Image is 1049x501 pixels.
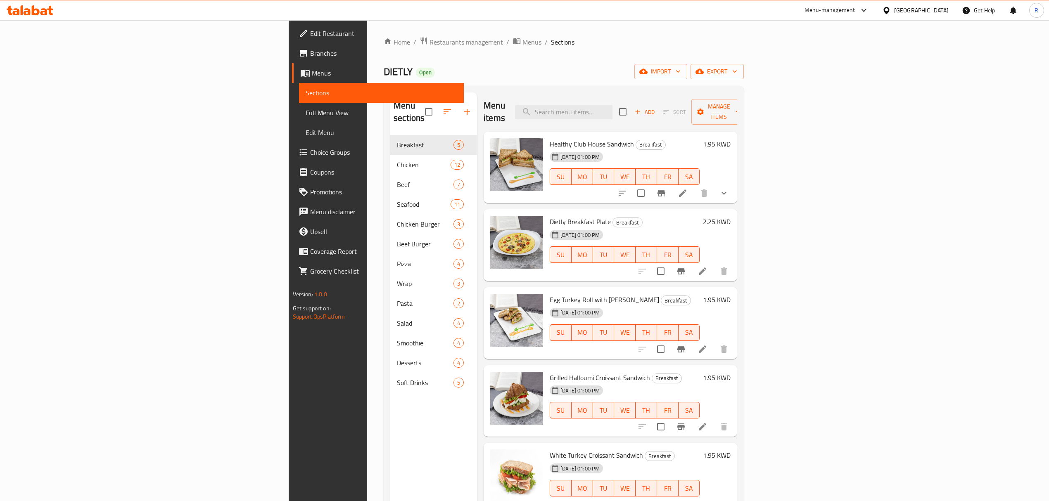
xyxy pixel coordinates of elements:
[550,324,572,341] button: SU
[390,293,477,313] div: Pasta2
[682,482,697,494] span: SA
[639,482,654,494] span: TH
[660,326,675,338] span: FR
[572,324,593,341] button: MO
[593,246,615,263] button: TU
[484,99,505,124] h2: Menu items
[575,326,590,338] span: MO
[657,480,679,496] button: FR
[457,102,477,122] button: Add section
[454,339,463,347] span: 4
[612,183,632,203] button: sort-choices
[453,358,464,368] div: items
[292,24,464,43] a: Edit Restaurant
[636,140,665,149] span: Breakfast
[420,103,437,121] span: Select all sections
[299,103,464,123] a: Full Menu View
[697,66,737,77] span: export
[714,417,734,437] button: delete
[550,138,634,150] span: Healthy Club House Sandwich
[513,37,541,47] a: Menus
[645,451,674,461] span: Breakfast
[1035,6,1038,15] span: R
[522,37,541,47] span: Menus
[698,344,707,354] a: Edit menu item
[593,324,615,341] button: TU
[490,372,543,425] img: Grilled Halloumi Croissant Sandwich
[454,220,463,228] span: 3
[572,246,593,263] button: MO
[453,259,464,269] div: items
[596,171,611,183] span: TU
[306,128,457,137] span: Edit Menu
[397,318,453,328] div: Salad
[390,353,477,373] div: Desserts4
[293,311,345,322] a: Support.OpsPlatform
[390,135,477,155] div: Breakfast5
[596,326,611,338] span: TU
[397,259,453,269] span: Pizza
[453,298,464,308] div: items
[658,106,691,118] span: Select section first
[805,5,855,15] div: Menu-management
[661,296,691,305] span: Breakfast
[575,171,590,183] span: MO
[454,280,463,288] span: 3
[682,404,697,416] span: SA
[390,155,477,175] div: Chicken12
[703,372,731,383] h6: 1.95 KWD
[390,313,477,333] div: Salad4
[698,422,707,432] a: Edit menu item
[671,417,691,437] button: Branch-specific-item
[454,379,463,387] span: 5
[703,216,731,227] h6: 2.25 KWD
[314,289,327,300] span: 1.0.0
[397,378,453,388] div: Soft Drinks
[636,246,657,263] button: TH
[679,246,700,263] button: SA
[660,404,675,416] span: FR
[553,404,568,416] span: SU
[397,199,451,209] div: Seafood
[451,201,463,208] span: 11
[397,140,453,150] div: Breakfast
[652,340,669,358] span: Select to update
[614,168,636,185] button: WE
[306,88,457,98] span: Sections
[703,449,731,461] h6: 1.95 KWD
[515,105,612,119] input: search
[557,387,603,395] span: [DATE] 01:00 PM
[631,106,658,118] span: Add item
[617,326,632,338] span: WE
[572,402,593,418] button: MO
[292,182,464,202] a: Promotions
[397,298,453,308] span: Pasta
[641,66,681,77] span: import
[384,37,744,47] nav: breadcrumb
[612,217,643,227] div: Breakfast
[634,64,687,79] button: import
[703,294,731,305] h6: 1.95 KWD
[617,249,632,261] span: WE
[454,260,463,268] span: 4
[596,249,611,261] span: TU
[639,171,654,183] span: TH
[490,294,543,347] img: Egg Turkey Roll with Honey Mustard
[703,138,731,150] h6: 1.95 KWD
[550,215,611,228] span: Dietly Breakfast Plate
[572,480,593,496] button: MO
[397,160,451,170] div: Chicken
[557,465,603,473] span: [DATE] 01:00 PM
[397,338,453,348] div: Smoothie
[292,63,464,83] a: Menus
[397,279,453,288] span: Wrap
[506,37,509,47] li: /
[614,103,631,121] span: Select section
[614,480,636,496] button: WE
[691,99,747,125] button: Manage items
[679,168,700,185] button: SA
[553,171,568,183] span: SU
[714,183,734,203] button: show more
